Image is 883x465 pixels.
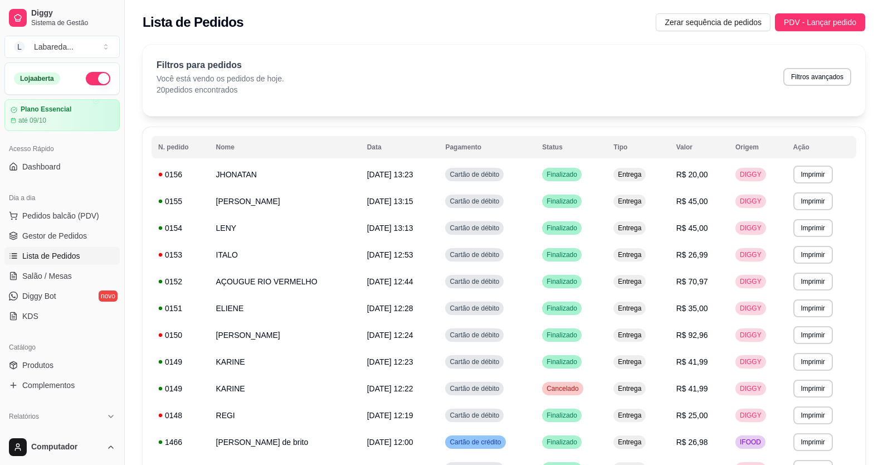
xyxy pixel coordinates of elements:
span: Sistema de Gestão [31,18,115,27]
span: R$ 41,99 [676,357,708,366]
span: Cartão de débito [447,224,501,232]
span: R$ 45,00 [676,224,708,232]
span: DIGGY [738,357,764,366]
button: Computador [4,434,120,461]
span: R$ 26,99 [676,250,708,259]
button: Alterar Status [86,72,110,85]
span: DIGGY [738,411,764,420]
span: Zerar sequência de pedidos [665,16,762,28]
th: Pagamento [438,136,535,158]
a: Diggy Botnovo [4,287,120,305]
button: Imprimir [793,192,833,210]
span: Finalizado [544,197,579,206]
a: DiggySistema de Gestão [4,4,120,31]
span: [DATE] 13:15 [367,197,413,206]
span: Finalizado [544,224,579,232]
td: ELIENE [209,295,360,322]
button: Pedidos balcão (PDV) [4,207,120,225]
span: Finalizado [544,411,579,420]
div: 0154 [158,222,203,234]
p: Filtros para pedidos [157,59,284,72]
a: Lista de Pedidos [4,247,120,265]
span: Relatórios de vendas [22,429,96,440]
span: Finalizado [544,304,579,313]
span: [DATE] 13:13 [367,224,413,232]
span: Entrega [616,411,643,420]
a: Plano Essencialaté 09/10 [4,99,120,131]
div: Catálogo [4,338,120,356]
button: Imprimir [793,273,833,290]
span: DIGGY [738,331,764,340]
span: Entrega [616,197,643,206]
span: Cartão de débito [447,170,501,179]
span: Entrega [616,331,643,340]
span: Cartão de débito [447,411,501,420]
td: AÇOUGUE RIO VERMELHO [209,268,360,295]
td: KARINE [209,375,360,402]
span: Computador [31,442,102,452]
a: KDS [4,307,120,325]
th: Data [360,136,439,158]
span: [DATE] 12:19 [367,411,413,420]
div: Loja aberta [14,72,60,85]
span: R$ 41,99 [676,384,708,393]
div: Acesso Rápido [4,140,120,158]
span: [DATE] 12:28 [367,304,413,313]
span: KDS [22,311,38,322]
div: 0155 [158,196,203,207]
span: Diggy [31,8,115,18]
span: [DATE] 13:23 [367,170,413,179]
span: Entrega [616,357,643,366]
span: Cartão de débito [447,277,501,286]
span: Produtos [22,360,53,371]
button: Imprimir [793,299,833,317]
span: [DATE] 12:44 [367,277,413,286]
p: Você está vendo os pedidos de hoje. [157,73,284,84]
span: R$ 25,00 [676,411,708,420]
span: L [14,41,25,52]
button: Imprimir [793,380,833,398]
div: 0153 [158,249,203,260]
span: IFOOD [738,438,763,447]
span: Finalizado [544,357,579,366]
div: 0156 [158,169,203,180]
span: R$ 26,98 [676,438,708,447]
span: R$ 35,00 [676,304,708,313]
button: Imprimir [793,433,833,451]
span: Pedidos balcão (PDV) [22,210,99,221]
h2: Lista de Pedidos [143,13,243,31]
button: Imprimir [793,219,833,237]
span: Entrega [616,170,643,179]
th: Tipo [607,136,669,158]
span: Cartão de débito [447,331,501,340]
span: Dashboard [22,161,61,172]
span: Finalizado [544,277,579,286]
button: Filtros avançados [783,68,851,86]
span: Cartão de crédito [447,438,503,447]
span: Finalizado [544,331,579,340]
th: Ação [787,136,857,158]
span: Diggy Bot [22,290,56,302]
a: Complementos [4,376,120,394]
button: PDV - Lançar pedido [775,13,865,31]
td: ITALO [209,241,360,268]
td: JHONATAN [209,161,360,188]
div: 0149 [158,356,203,367]
span: Cartão de débito [447,384,501,393]
span: [DATE] 12:00 [367,438,413,447]
div: 0152 [158,276,203,287]
button: Select a team [4,36,120,58]
span: DIGGY [738,250,764,259]
button: Imprimir [793,166,833,183]
button: Imprimir [793,353,833,371]
a: Salão / Mesas [4,267,120,285]
button: Imprimir [793,406,833,424]
span: [DATE] 12:53 [367,250,413,259]
a: Gestor de Pedidos [4,227,120,245]
td: [PERSON_NAME] de brito [209,429,360,456]
span: R$ 92,96 [676,331,708,340]
span: PDV - Lançar pedido [784,16,856,28]
span: DIGGY [738,277,764,286]
article: até 09/10 [18,116,46,125]
span: DIGGY [738,224,764,232]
